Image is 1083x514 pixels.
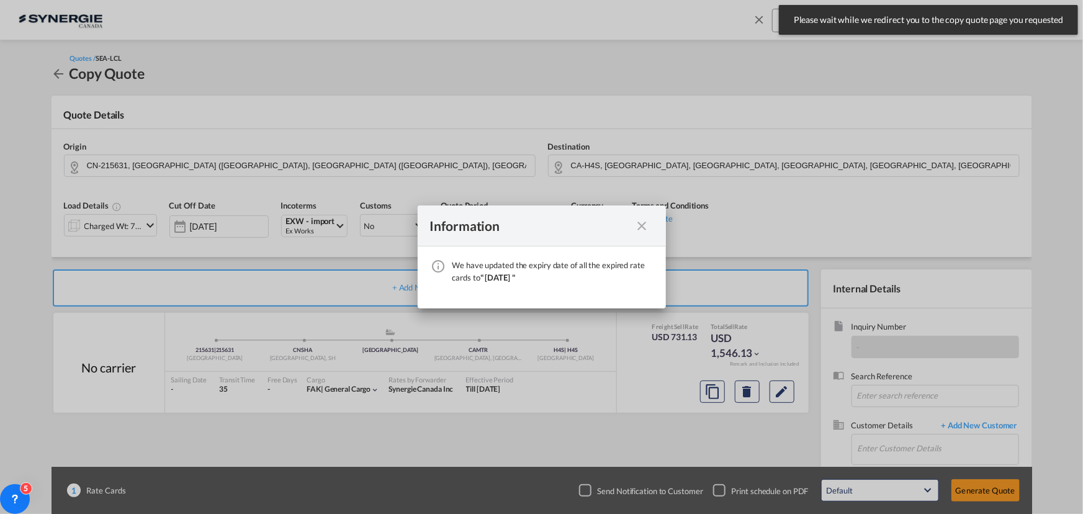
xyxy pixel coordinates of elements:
md-dialog: We have ... [418,205,666,309]
md-icon: icon-information-outline [431,259,446,274]
div: We have updated the expiry date of all the expired rate cards to [452,259,654,284]
div: Information [430,218,631,233]
md-icon: icon-close fg-AAA8AD cursor [635,219,650,233]
span: " [DATE] " [480,273,515,282]
span: Please wait while we redirect you to the copy quote page you requested [790,14,1067,26]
